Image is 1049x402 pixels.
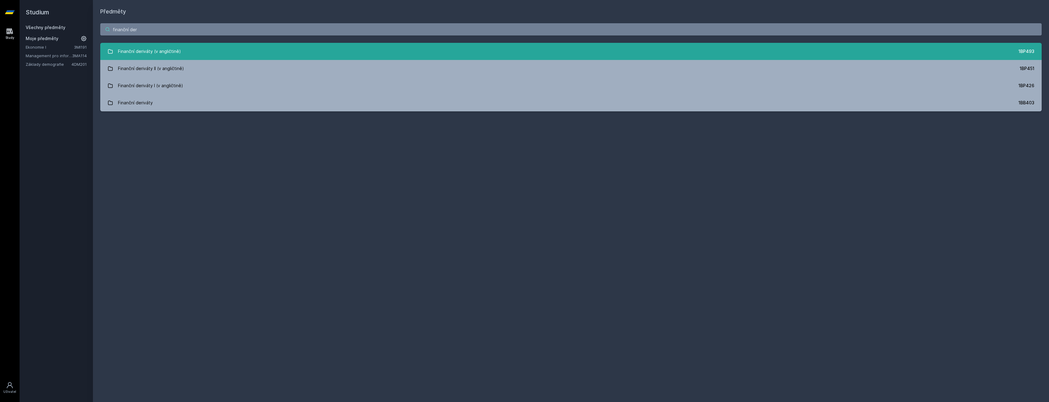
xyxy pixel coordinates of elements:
[26,35,58,42] span: Moje předměty
[72,62,87,67] a: 4DM201
[1,378,18,397] a: Uživatel
[72,53,87,58] a: 3MA114
[118,80,183,92] div: Finanční deriváty I (v angličtině)
[1020,65,1034,72] div: 1BP451
[3,389,16,394] div: Uživatel
[100,60,1042,77] a: Finanční deriváty II (v angličtině) 1BP451
[6,35,14,40] div: Study
[118,97,153,109] div: Finanční deriváty
[1018,100,1034,106] div: 1BB403
[1018,83,1034,89] div: 1BP426
[100,7,1042,16] h1: Předměty
[118,45,181,58] div: Finanční deriváty (v angličtině)
[100,23,1042,35] input: Název nebo ident předmětu…
[1,24,18,43] a: Study
[74,45,87,50] a: 3MI191
[100,77,1042,94] a: Finanční deriváty I (v angličtině) 1BP426
[100,94,1042,111] a: Finanční deriváty 1BB403
[26,53,72,59] a: Management pro informatiky a statistiky
[26,44,74,50] a: Ekonomie I
[1018,48,1034,54] div: 1BP493
[26,25,65,30] a: Všechny předměty
[26,61,72,67] a: Základy demografie
[118,62,184,75] div: Finanční deriváty II (v angličtině)
[100,43,1042,60] a: Finanční deriváty (v angličtině) 1BP493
